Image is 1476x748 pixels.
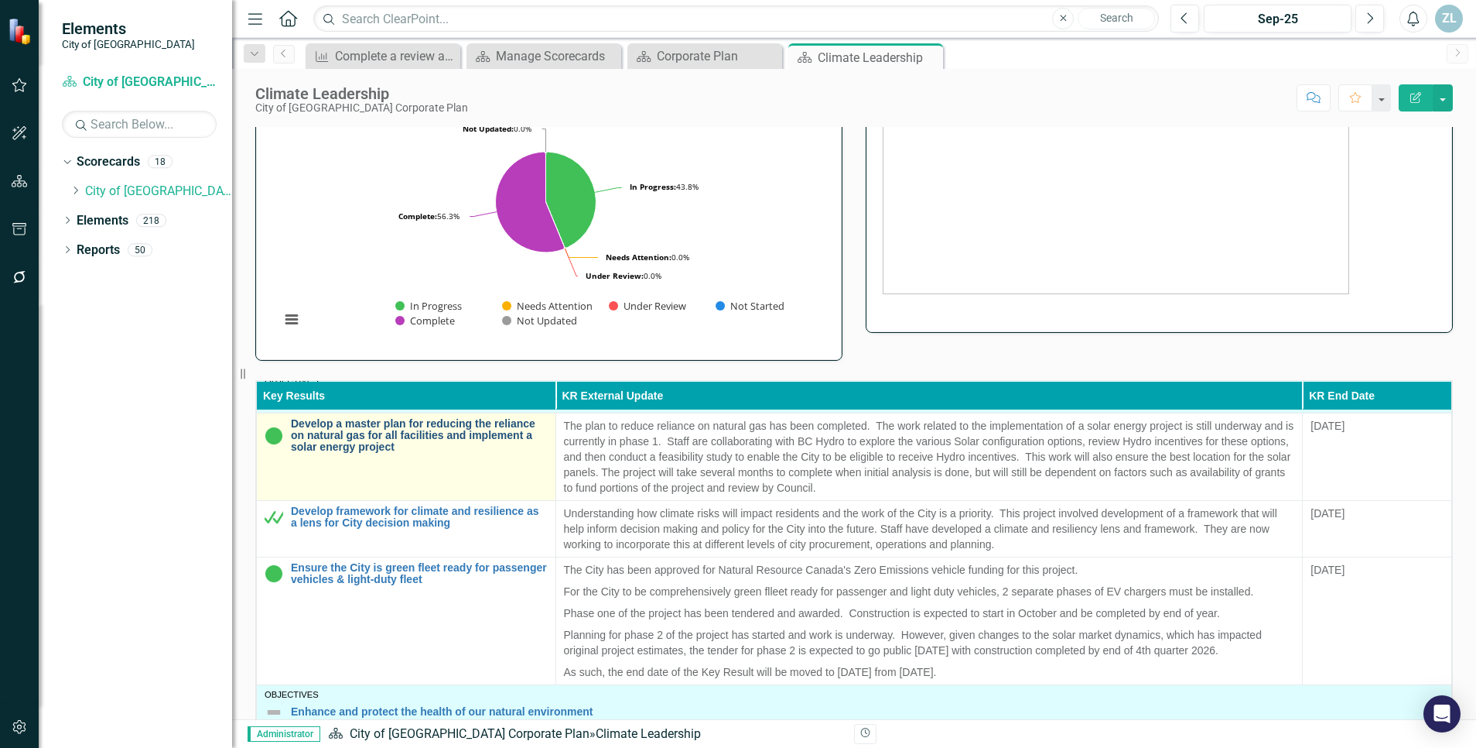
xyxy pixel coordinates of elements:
[328,726,842,743] div: »
[606,252,671,262] tspan: Needs Attention:
[564,506,1295,552] p: Understanding how climate risks will impact residents and the work of the City is a priority. Thi...
[1310,564,1344,576] span: [DATE]
[463,123,531,134] text: 0.0%
[62,38,195,50] small: City of [GEOGRAPHIC_DATA]
[128,243,152,256] div: 50
[148,156,173,169] div: 18
[596,726,701,741] div: Climate Leadership
[470,46,617,66] a: Manage Scorecards
[291,418,548,454] a: Develop a master plan for reducing the reliance on natural gas for all facilities and implement a...
[631,46,778,66] a: Corporate Plan
[255,102,468,114] div: City of [GEOGRAPHIC_DATA] Corporate Plan
[77,153,140,171] a: Scorecards
[555,413,1303,500] td: Double-Click to Edit
[1310,507,1344,520] span: [DATE]
[398,211,460,221] text: 56.3%
[564,602,1295,624] p: Phase one of the project has been tendered and awarded. Construction is expected to start in Octo...
[257,413,556,500] td: Double-Click to Edit Right Click for Context Menu
[265,564,283,583] img: In Progress
[586,270,644,281] tspan: Under Review:
[1303,557,1452,685] td: Double-Click to Edit
[496,152,565,252] path: Complete, 9.
[564,418,1295,496] p: The plan to reduce reliance on natural gas has been completed. The work related to the implementa...
[555,557,1303,685] td: Double-Click to Edit
[291,562,548,586] a: Ensure the City is green fleet ready for passenger vehicles & light-duty fleet
[1209,10,1346,29] div: Sep-25
[77,212,128,230] a: Elements
[335,46,456,66] div: Complete a review and update of bylaws and policies to align with the Urban Forest Management Str...
[564,624,1295,661] p: Planning for phase 2 of the project has started and work is underway. However, given changes to t...
[350,726,589,741] a: City of [GEOGRAPHIC_DATA] Corporate Plan
[291,506,548,530] a: Develop framework for climate and resilience as a lens for City decision making
[265,508,283,527] img: Met
[1310,420,1344,432] span: [DATE]
[1303,500,1452,557] td: Double-Click to Edit
[1078,8,1155,29] button: Search
[1204,5,1351,33] button: Sep-25
[257,557,556,685] td: Double-Click to Edit Right Click for Context Menu
[62,19,195,38] span: Elements
[716,299,784,313] button: Show Not Started
[62,111,217,138] input: Search Below...
[62,74,217,91] a: City of [GEOGRAPHIC_DATA] Corporate Plan
[77,242,120,259] a: Reports
[502,314,576,328] button: Show Not Updated
[265,690,1444,699] div: Objectives
[281,309,302,331] button: View chart menu, Chart
[545,152,596,248] path: In Progress, 7.
[313,5,1159,33] input: Search ClearPoint...
[255,85,468,102] div: Climate Leadership
[517,299,593,313] text: Needs Attention
[463,123,514,134] tspan: Not Updated:
[1303,413,1452,500] td: Double-Click to Edit
[496,46,617,66] div: Manage Scorecards
[136,214,166,227] div: 218
[265,703,283,722] img: Not Defined
[502,299,592,313] button: Show Needs Attention
[272,112,825,344] div: Chart. Highcharts interactive chart.
[630,181,699,192] text: 43.8%
[248,726,320,742] span: Administrator
[265,427,283,445] img: In Progress
[309,46,456,66] a: Complete a review and update of bylaws and policies to align with the Urban Forest Management Str...
[1100,12,1133,24] span: Search
[657,46,778,66] div: Corporate Plan
[630,181,676,192] tspan: In Progress:
[272,112,819,344] svg: Interactive chart
[606,252,689,262] text: 0.0%
[555,500,1303,557] td: Double-Click to Edit
[564,581,1295,602] p: For the City to be comprehensively green flleet ready for passenger and light duty vehicles, 2 se...
[609,299,688,313] button: Show Under Review
[586,270,661,281] text: 0.0%
[257,500,556,557] td: Double-Click to Edit Right Click for Context Menu
[818,48,939,67] div: Climate Leadership
[564,562,1295,581] p: The City has been approved for Natural Resource Canada's Zero Emissions vehicle funding for this ...
[1435,5,1463,33] button: ZL
[398,211,437,221] tspan: Complete:
[257,685,1452,726] td: Double-Click to Edit Right Click for Context Menu
[564,661,1295,680] p: As such, the end date of the Key Result will be moved to [DATE] from [DATE].
[85,183,232,201] a: City of [GEOGRAPHIC_DATA] Corporate Plan
[546,202,565,249] path: Not Started, 0.
[517,314,577,328] text: Not Updated
[8,18,35,45] img: ClearPoint Strategy
[1423,695,1461,733] div: Open Intercom Messenger
[291,706,1444,718] a: Enhance and protect the health of our natural environment
[395,314,455,328] button: Show Complete
[395,299,462,313] button: Show In Progress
